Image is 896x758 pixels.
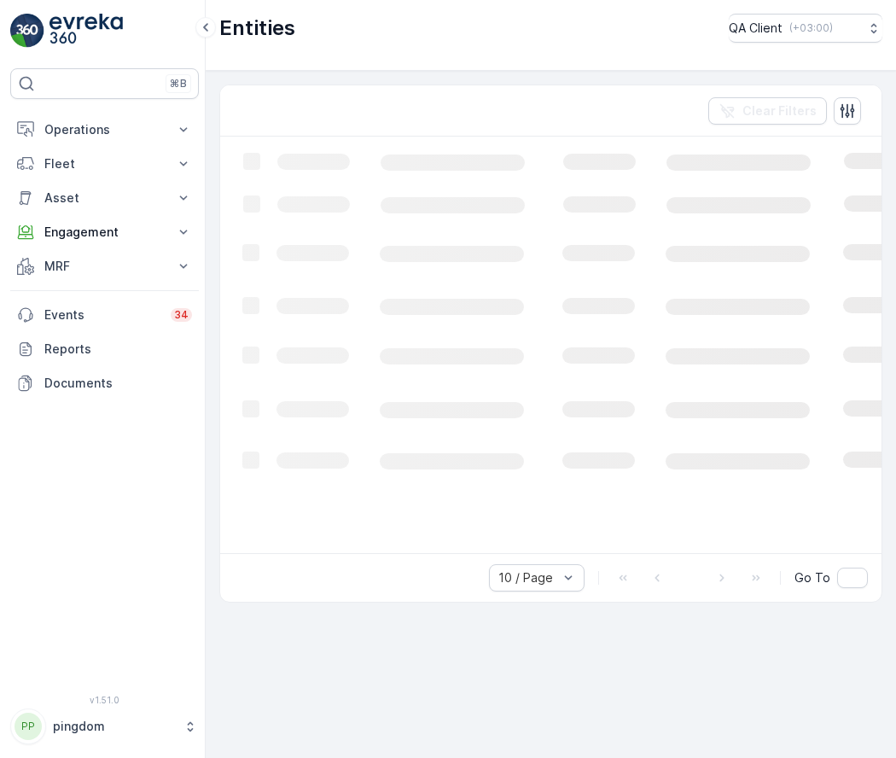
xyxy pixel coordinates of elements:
button: Fleet [10,147,199,181]
p: 34 [174,308,189,322]
p: MRF [44,258,165,275]
p: Operations [44,121,165,138]
p: ( +03:00 ) [789,21,833,35]
button: Asset [10,181,199,215]
div: PP [15,713,42,740]
p: pingdom [53,718,175,735]
button: Operations [10,113,199,147]
p: Engagement [44,224,165,241]
p: QA Client [729,20,783,37]
span: Go To [794,569,830,586]
a: Events34 [10,298,199,332]
a: Reports [10,332,199,366]
button: PPpingdom [10,708,199,744]
span: v 1.51.0 [10,695,199,705]
img: logo [10,14,44,48]
p: Reports [44,341,192,358]
button: Engagement [10,215,199,249]
a: Documents [10,366,199,400]
p: Events [44,306,160,324]
button: Clear Filters [708,97,827,125]
img: logo_light-DOdMpM7g.png [49,14,123,48]
p: Entities [219,15,295,42]
p: Documents [44,375,192,392]
p: Asset [44,189,165,207]
p: ⌘B [170,77,187,90]
p: Fleet [44,155,165,172]
button: MRF [10,249,199,283]
button: QA Client(+03:00) [729,14,882,43]
p: Clear Filters [742,102,817,120]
